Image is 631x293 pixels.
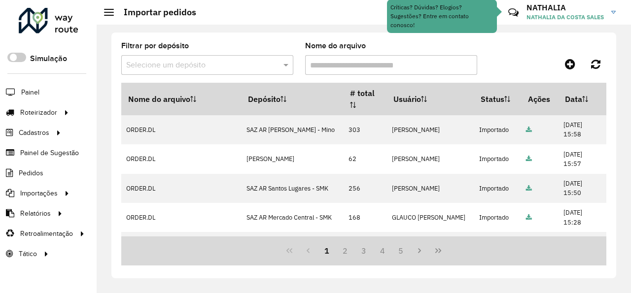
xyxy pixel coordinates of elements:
td: 256 [343,174,387,203]
a: Arquivo completo [526,126,532,134]
td: [DATE] 15:28 [558,203,606,232]
span: NATHALIA DA COSTA SALES [526,13,604,22]
td: ORDER.DL [121,174,242,203]
td: [DATE] 15:50 [558,174,606,203]
td: 303 [343,115,387,144]
td: [DATE] 15:04 [558,232,606,261]
label: Filtrar por depósito [121,40,189,52]
td: Importado [474,232,521,261]
label: Simulação [30,53,67,65]
td: [DATE] 15:57 [558,144,606,173]
td: GLAUCO [PERSON_NAME] [387,203,474,232]
td: Importado [474,203,521,232]
a: Arquivo completo [526,213,532,222]
td: Importado [474,115,521,144]
th: Depósito [242,83,344,115]
td: 226 [343,232,387,261]
button: 5 [392,241,411,260]
span: Relatórios [20,208,51,219]
th: Data [558,83,606,115]
span: Roteirizador [20,107,57,118]
h3: NATHALIA [526,3,604,12]
td: ORDER.DL [121,115,242,144]
td: [PERSON_NAME] [387,174,474,203]
span: Cadastros [19,128,49,138]
th: Status [474,83,521,115]
button: Last Page [429,241,448,260]
td: [DATE] 15:58 [558,115,606,144]
button: 4 [373,241,392,260]
td: SAZ AR [PERSON_NAME] - Mino [242,232,344,261]
td: Importado [474,174,521,203]
td: ORDER.DL [121,232,242,261]
th: # total [343,83,387,115]
td: [PERSON_NAME] [387,232,474,261]
td: SAZ AR Santos Lugares - SMK [242,174,344,203]
span: Tático [19,249,37,259]
td: 168 [343,203,387,232]
button: 1 [317,241,336,260]
h2: Importar pedidos [114,7,196,18]
td: [PERSON_NAME] [242,144,344,173]
th: Usuário [387,83,474,115]
td: SAZ AR Mercado Central - SMK [242,203,344,232]
td: ORDER.DL [121,203,242,232]
td: Importado [474,144,521,173]
a: Arquivo completo [526,184,532,193]
td: [PERSON_NAME] [387,115,474,144]
th: Ações [521,83,558,115]
span: Painel [21,87,39,98]
button: Next Page [410,241,429,260]
td: SAZ AR [PERSON_NAME] - Mino [242,115,344,144]
label: Nome do arquivo [305,40,366,52]
th: Nome do arquivo [121,83,242,115]
a: Contato Rápido [503,2,524,23]
button: 2 [336,241,354,260]
td: 62 [343,144,387,173]
span: Importações [20,188,58,198]
button: 3 [354,241,373,260]
a: Arquivo completo [526,155,532,163]
td: [PERSON_NAME] [387,144,474,173]
span: Pedidos [19,168,43,178]
span: Retroalimentação [20,228,73,239]
td: ORDER.DL [121,144,242,173]
span: Painel de Sugestão [20,148,79,158]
